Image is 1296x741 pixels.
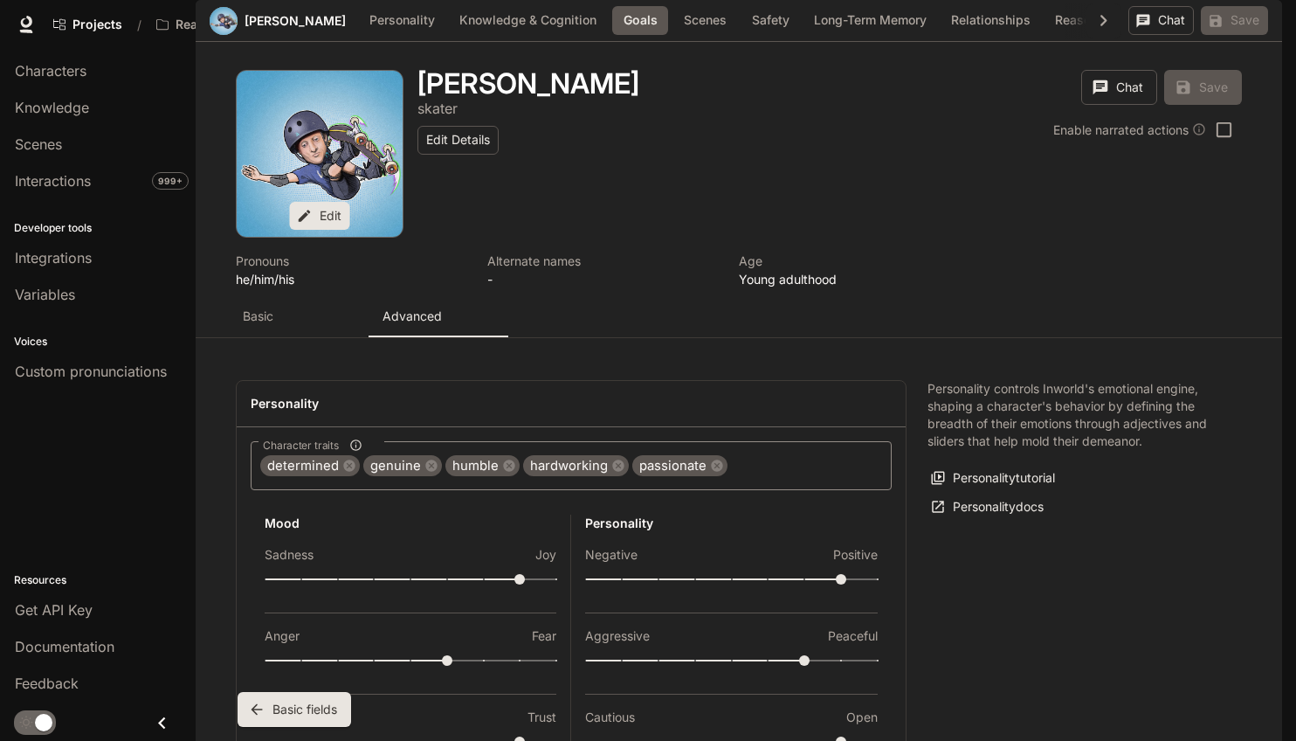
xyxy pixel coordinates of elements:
button: Open character details dialog [236,252,466,288]
button: Edit Details [417,126,499,155]
p: Open [846,709,878,726]
p: Alternate names [487,252,718,270]
button: Open character details dialog [739,252,969,288]
button: Scenes [675,6,735,35]
a: [PERSON_NAME] [245,15,346,27]
p: Pronouns [236,252,466,270]
a: Go to projects [45,7,130,42]
button: Personality [361,6,444,35]
div: Avatar image [237,71,403,237]
span: passionate [632,456,713,476]
button: Edit [290,202,350,231]
span: hardworking [523,456,615,476]
div: hardworking [523,455,629,476]
span: Projects [72,17,122,32]
span: genuine [363,456,428,476]
button: Open character details dialog [487,252,718,288]
p: Negative [585,546,638,564]
button: Knowledge & Cognition [451,6,605,35]
p: Anger [265,627,300,645]
p: skater [417,100,458,117]
p: Fear [532,627,556,645]
button: Open workspace menu [148,7,281,42]
button: Basic fields [238,692,351,727]
span: humble [445,456,506,476]
p: Aggressive [585,627,650,645]
p: - [487,270,718,288]
button: Chat [1081,70,1157,105]
h6: Personality [585,515,878,532]
button: Goals [612,6,668,35]
div: Enable narrated actions [1053,121,1206,139]
p: Trust [527,709,556,726]
button: Open character details dialog [417,70,639,98]
button: Chat [1128,6,1194,35]
button: Open character avatar dialog [237,71,403,237]
p: Basic [243,308,273,325]
div: / [130,16,148,34]
h1: [PERSON_NAME] [417,66,639,100]
div: genuine [363,455,442,476]
p: he/him/his [236,270,466,288]
p: Peaceful [828,627,878,645]
p: Cautious [585,709,635,726]
span: Character traits [263,438,339,453]
a: Personalitydocs [927,493,1048,522]
p: Age [739,252,969,270]
button: Reasoning [1046,6,1125,35]
p: Young adulthood [739,270,969,288]
div: passionate [632,455,727,476]
p: Positive [833,546,878,564]
p: Joy [535,546,556,564]
button: Open character details dialog [417,98,458,119]
button: Personalitytutorial [927,464,1059,493]
div: Avatar image [210,7,238,35]
div: humble [445,455,520,476]
p: Reality Crisis [176,17,254,32]
button: Open character avatar dialog [210,7,238,35]
h6: Mood [265,515,556,532]
button: Safety [742,6,798,35]
p: Sadness [265,546,314,564]
button: Relationships [942,6,1039,35]
span: determined [260,456,346,476]
h4: Personality [251,395,892,412]
p: Personality controls Inworld's emotional engine, shaping a character's behavior by defining the b... [927,380,1221,450]
button: Character traits [344,433,368,457]
div: determined [260,455,360,476]
button: Long-Term Memory [805,6,935,35]
p: Advanced [383,308,442,325]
